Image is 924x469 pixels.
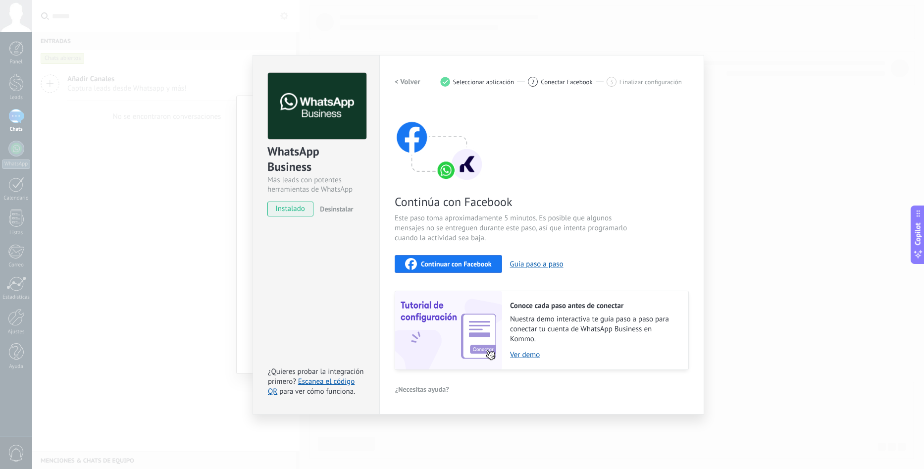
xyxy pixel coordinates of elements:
[267,144,365,175] div: WhatsApp Business
[395,77,420,87] h2: < Volver
[395,255,502,273] button: Continuar con Facebook
[541,78,593,86] span: Conectar Facebook
[610,78,613,86] span: 3
[531,78,535,86] span: 2
[619,78,682,86] span: Finalizar configuración
[268,377,355,396] a: Escanea el código QR
[421,261,492,267] span: Continuar con Facebook
[267,175,365,194] div: Más leads con potentes herramientas de WhatsApp
[510,260,564,269] button: Guía paso a paso
[510,314,678,344] span: Nuestra demo interactiva te guía paso a paso para conectar tu cuenta de WhatsApp Business en Kommo.
[395,194,630,209] span: Continúa con Facebook
[279,387,355,396] span: para ver cómo funciona.
[268,73,366,140] img: logo_main.png
[395,386,449,393] span: ¿Necesitas ayuda?
[395,382,450,397] button: ¿Necesitas ayuda?
[510,301,678,311] h2: Conoce cada paso antes de conectar
[395,73,420,91] button: < Volver
[268,367,364,386] span: ¿Quieres probar la integración primero?
[510,350,678,360] a: Ver demo
[395,103,484,182] img: connect with facebook
[320,205,353,213] span: Desinstalar
[268,202,313,216] span: instalado
[316,202,353,216] button: Desinstalar
[395,213,630,243] span: Este paso toma aproximadamente 5 minutos. Es posible que algunos mensajes no se entreguen durante...
[913,222,923,245] span: Copilot
[453,78,514,86] span: Seleccionar aplicación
